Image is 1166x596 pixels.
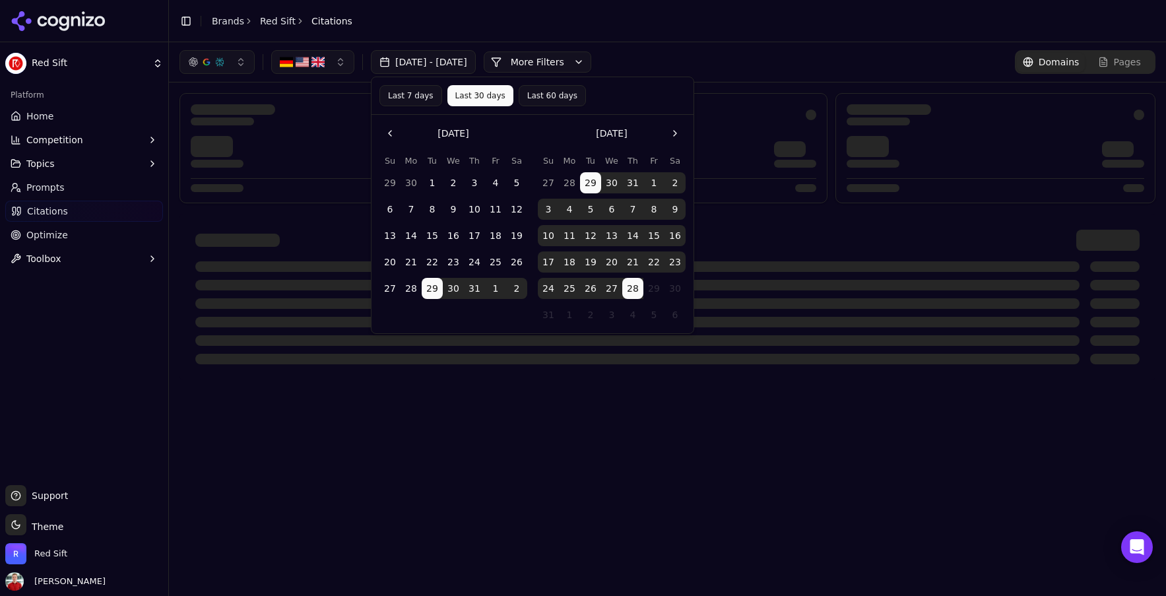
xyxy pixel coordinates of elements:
[464,154,485,167] th: Thursday
[506,154,527,167] th: Saturday
[622,225,643,246] button: Thursday, August 14th, 2025, selected
[580,225,601,246] button: Tuesday, August 12th, 2025, selected
[311,15,352,28] span: Citations
[559,172,580,193] button: Monday, July 28th, 2025
[379,278,401,299] button: Sunday, July 27th, 2025
[538,154,686,325] table: August 2025
[580,251,601,273] button: Tuesday, August 19th, 2025, selected
[464,172,485,193] button: Thursday, July 3rd, 2025
[1121,531,1153,563] div: Open Intercom Messenger
[580,199,601,220] button: Tuesday, August 5th, 2025, selected
[379,85,442,106] button: Last 7 days
[5,572,106,591] button: Open user button
[34,548,67,560] span: Red Sift
[464,225,485,246] button: Thursday, July 17th, 2025
[601,278,622,299] button: Wednesday, August 27th, 2025, selected
[484,51,591,73] button: More Filters
[485,172,506,193] button: Friday, July 4th, 2025
[443,154,464,167] th: Wednesday
[212,15,352,28] nav: breadcrumb
[5,53,26,74] img: Red Sift
[506,199,527,220] button: Saturday, July 12th, 2025
[5,201,163,222] a: Citations
[538,199,559,220] button: Sunday, August 3rd, 2025, selected
[506,172,527,193] button: Saturday, July 5th, 2025
[26,489,68,502] span: Support
[643,154,664,167] th: Friday
[212,16,244,26] a: Brands
[1039,55,1080,69] span: Domains
[538,225,559,246] button: Sunday, August 10th, 2025, selected
[5,224,163,246] a: Optimize
[401,278,422,299] button: Monday, July 28th, 2025
[401,154,422,167] th: Monday
[1114,55,1141,69] span: Pages
[26,252,61,265] span: Toolbox
[443,225,464,246] button: Wednesday, July 16th, 2025
[5,543,26,564] img: Red Sift
[601,154,622,167] th: Wednesday
[27,205,68,218] span: Citations
[622,172,643,193] button: Thursday, July 31st, 2025, selected
[443,199,464,220] button: Wednesday, July 9th, 2025
[601,225,622,246] button: Wednesday, August 13th, 2025, selected
[464,278,485,299] button: Thursday, July 31st, 2025, selected
[664,225,686,246] button: Saturday, August 16th, 2025, selected
[506,278,527,299] button: Saturday, August 2nd, 2025, selected
[5,543,67,564] button: Open organization switcher
[32,57,147,69] span: Red Sift
[443,278,464,299] button: Wednesday, July 30th, 2025, selected
[538,154,559,167] th: Sunday
[280,55,293,69] img: DE
[643,251,664,273] button: Friday, August 22nd, 2025, selected
[664,199,686,220] button: Saturday, August 9th, 2025, selected
[622,278,643,299] button: Today, Thursday, August 28th, 2025, selected
[443,172,464,193] button: Wednesday, July 2nd, 2025
[485,154,506,167] th: Friday
[379,199,401,220] button: Sunday, July 6th, 2025
[622,199,643,220] button: Thursday, August 7th, 2025, selected
[580,172,601,193] button: Tuesday, July 29th, 2025, selected
[422,172,443,193] button: Tuesday, July 1st, 2025
[379,225,401,246] button: Sunday, July 13th, 2025
[580,154,601,167] th: Tuesday
[559,278,580,299] button: Monday, August 25th, 2025, selected
[371,50,476,74] button: [DATE] - [DATE]
[485,278,506,299] button: Friday, August 1st, 2025, selected
[559,225,580,246] button: Monday, August 11th, 2025, selected
[664,123,686,144] button: Go to the Next Month
[447,85,513,106] button: Last 30 days
[401,199,422,220] button: Monday, July 7th, 2025
[622,251,643,273] button: Thursday, August 21st, 2025, selected
[643,225,664,246] button: Friday, August 15th, 2025, selected
[643,199,664,220] button: Friday, August 8th, 2025, selected
[296,55,309,69] img: US
[601,172,622,193] button: Wednesday, July 30th, 2025, selected
[485,199,506,220] button: Friday, July 11th, 2025
[538,251,559,273] button: Sunday, August 17th, 2025, selected
[506,251,527,273] button: Saturday, July 26th, 2025
[580,278,601,299] button: Tuesday, August 26th, 2025, selected
[559,199,580,220] button: Monday, August 4th, 2025, selected
[443,251,464,273] button: Wednesday, July 23rd, 2025
[5,248,163,269] button: Toolbox
[506,225,527,246] button: Saturday, July 19th, 2025
[26,228,68,242] span: Optimize
[379,154,401,167] th: Sunday
[379,123,401,144] button: Go to the Previous Month
[422,251,443,273] button: Tuesday, July 22nd, 2025
[485,251,506,273] button: Friday, July 25th, 2025
[559,251,580,273] button: Monday, August 18th, 2025, selected
[26,181,65,194] span: Prompts
[422,199,443,220] button: Tuesday, July 8th, 2025
[29,576,106,587] span: [PERSON_NAME]
[26,521,63,532] span: Theme
[601,251,622,273] button: Wednesday, August 20th, 2025, selected
[664,172,686,193] button: Saturday, August 2nd, 2025, selected
[5,153,163,174] button: Topics
[664,251,686,273] button: Saturday, August 23rd, 2025, selected
[401,251,422,273] button: Monday, July 21st, 2025
[559,154,580,167] th: Monday
[422,154,443,167] th: Tuesday
[485,225,506,246] button: Friday, July 18th, 2025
